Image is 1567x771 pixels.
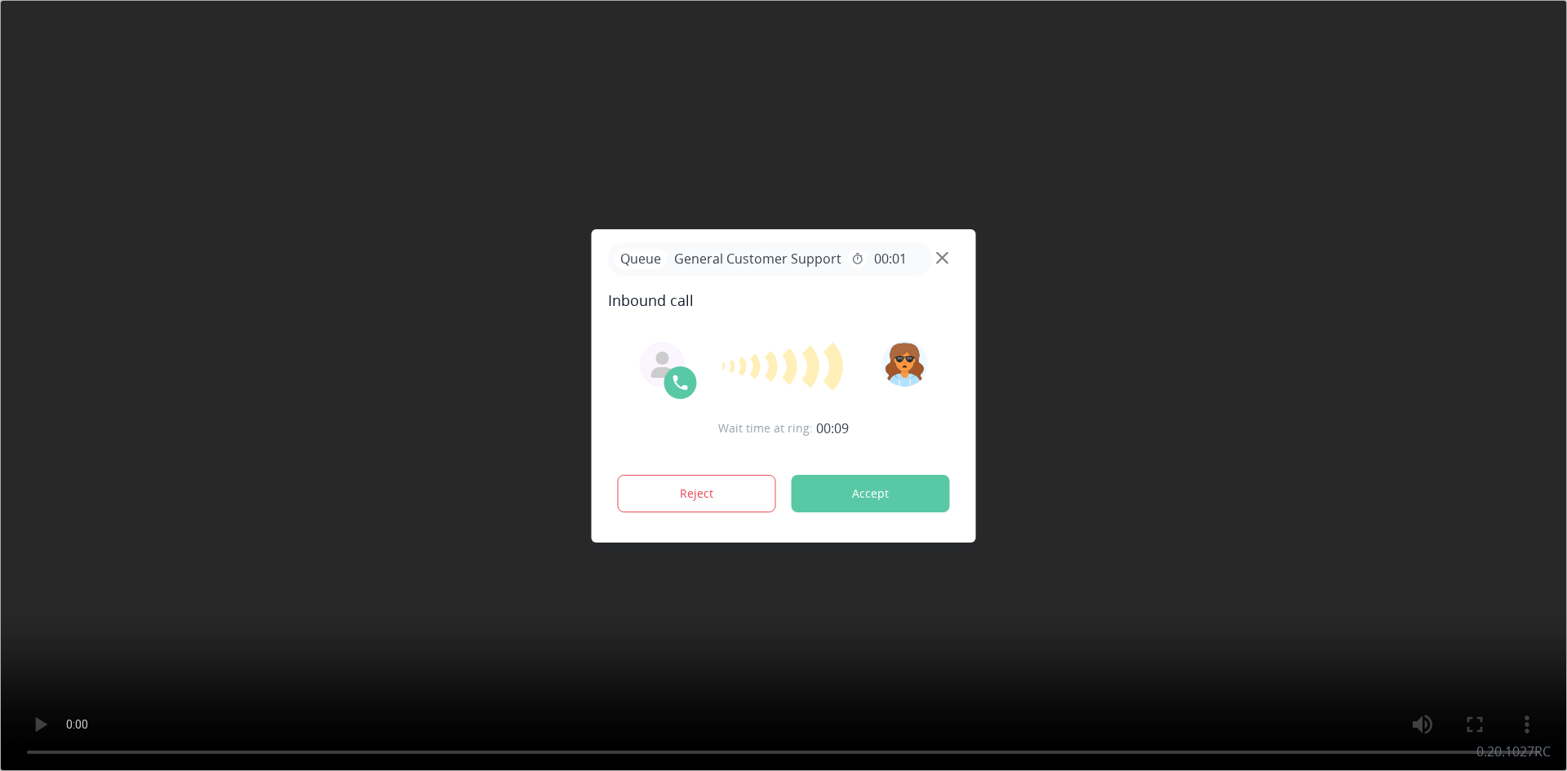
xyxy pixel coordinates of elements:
[816,419,849,438] span: 00:09
[615,249,668,269] p: Queue
[650,352,676,378] img: agent-avatar
[792,475,950,512] button: Accept
[668,249,848,268] span: General Customer Support
[1476,742,1551,761] p: 0.20.1027RC
[608,289,960,312] span: Inbound call
[671,373,690,392] img: call-icon
[874,249,907,268] span: 00:01
[618,475,776,512] button: Reject
[936,251,948,264] img: close-button
[851,252,864,265] mat-icon: timer
[718,420,813,436] span: Wait time at ring:
[881,341,927,387] img: avatar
